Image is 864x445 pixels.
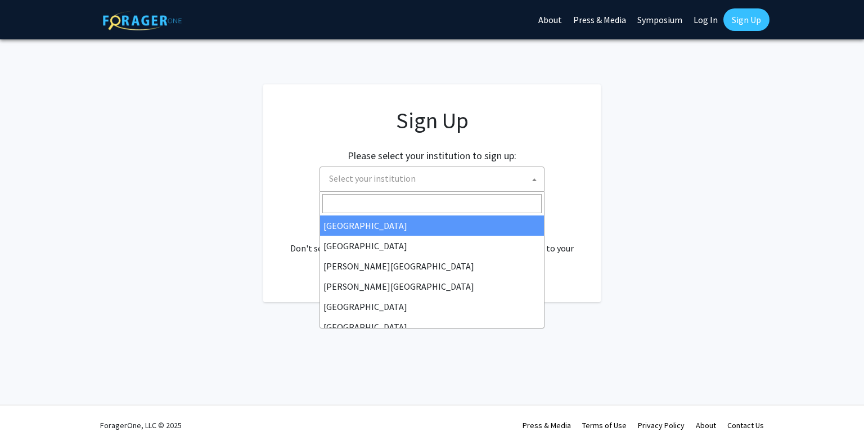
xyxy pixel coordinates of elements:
[286,214,578,268] div: Already have an account? . Don't see your institution? about bringing ForagerOne to your institut...
[696,420,716,430] a: About
[320,276,544,296] li: [PERSON_NAME][GEOGRAPHIC_DATA]
[320,215,544,236] li: [GEOGRAPHIC_DATA]
[523,420,571,430] a: Press & Media
[325,167,544,190] span: Select your institution
[320,317,544,337] li: [GEOGRAPHIC_DATA]
[8,394,48,437] iframe: Chat
[329,173,416,184] span: Select your institution
[638,420,685,430] a: Privacy Policy
[348,150,516,162] h2: Please select your institution to sign up:
[286,107,578,134] h1: Sign Up
[723,8,769,31] a: Sign Up
[582,420,627,430] a: Terms of Use
[320,236,544,256] li: [GEOGRAPHIC_DATA]
[727,420,764,430] a: Contact Us
[320,296,544,317] li: [GEOGRAPHIC_DATA]
[103,11,182,30] img: ForagerOne Logo
[319,167,544,192] span: Select your institution
[322,194,542,213] input: Search
[100,406,182,445] div: ForagerOne, LLC © 2025
[320,256,544,276] li: [PERSON_NAME][GEOGRAPHIC_DATA]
